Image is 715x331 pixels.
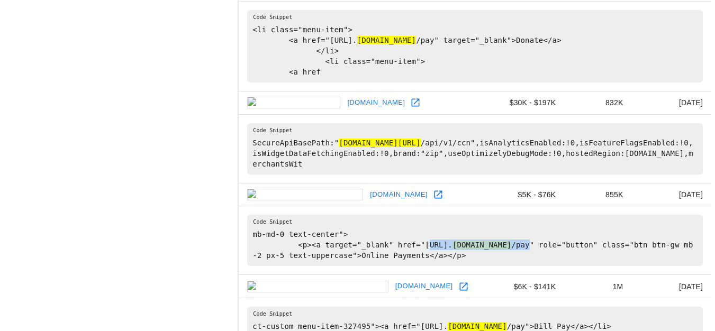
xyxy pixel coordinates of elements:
hl: [DOMAIN_NAME] [448,322,507,330]
a: Open chanluu.com in new window [408,95,423,111]
img: gardensofbabylon.com icon [247,281,388,292]
td: [DATE] [631,91,711,114]
hl: [DOMAIN_NAME] [452,241,512,249]
img: landscapeds.com icon [247,189,363,200]
a: [DOMAIN_NAME] [345,95,408,111]
td: 855K [564,183,631,206]
hl: [DOMAIN_NAME] [357,36,417,44]
a: [DOMAIN_NAME] [367,187,430,203]
a: [DOMAIN_NAME] [393,278,456,295]
pre: SecureApiBasePath:" /api/v1/ccn",isAnalyticsEnabled:!0,isFeatureFlagsEnabled:!0,isWidgetDataFetch... [247,123,703,174]
hl: [DOMAIN_NAME][URL] [339,139,420,147]
td: $30K - $197K [492,91,564,114]
pre: mb-md-0 text-center"> <p><a target="_blank" href="[URL]. /pay" role="button" class="btn btn-gw mb... [247,215,703,266]
img: chanluu.com icon [247,97,340,108]
td: $5K - $76K [492,183,564,206]
td: 1M [564,275,631,298]
td: $6K - $141K [492,275,564,298]
a: Open gardensofbabylon.com in new window [456,279,472,295]
td: [DATE] [631,275,711,298]
td: 832K [564,91,631,114]
pre: <li class="menu-item"> <a href="[URL]. /pay" target="_blank">Donate</a> </li> <li class="menu-ite... [247,10,703,82]
td: [DATE] [631,183,711,206]
a: Open landscapeds.com in new window [430,187,446,203]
